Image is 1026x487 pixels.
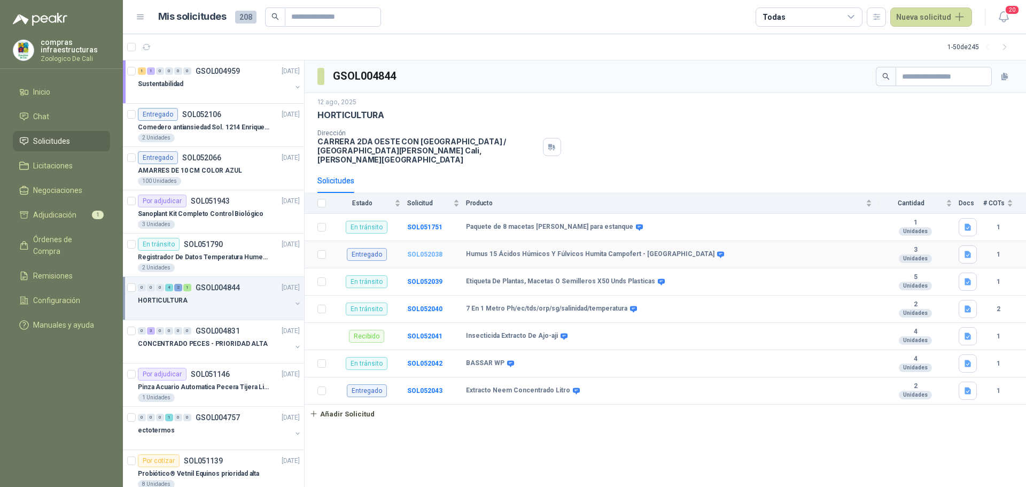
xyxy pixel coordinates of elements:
[13,290,110,311] a: Configuración
[165,284,173,291] div: 4
[165,327,173,335] div: 0
[466,386,570,395] b: Extracto Neem Concentrado Litro
[13,315,110,335] a: Manuales y ayuda
[138,296,188,306] p: HORTICULTURA
[983,304,1013,314] b: 2
[156,414,164,421] div: 0
[33,160,73,172] span: Licitaciones
[174,284,182,291] div: 2
[947,38,1013,56] div: 1 - 50 de 245
[13,131,110,151] a: Solicitudes
[282,456,300,466] p: [DATE]
[138,393,175,402] div: 1 Unidades
[138,339,268,349] p: CONCENTRADO PECES - PRIORIDAD ALTA
[959,193,983,214] th: Docs
[879,328,952,336] b: 4
[305,405,379,423] button: Añadir Solicitud
[123,147,304,190] a: EntregadoSOL052066[DATE] AMARRES DE 10 CM COLOR AZUL100 Unidades
[13,229,110,261] a: Órdenes de Compra
[138,368,186,381] div: Por adjudicar
[407,251,442,258] a: SOL052038
[41,38,110,53] p: compras infraestructuras
[165,414,173,421] div: 1
[899,391,932,399] div: Unidades
[332,199,392,207] span: Estado
[13,180,110,200] a: Negociaciones
[349,330,384,343] div: Recibido
[13,40,34,60] img: Company Logo
[138,454,180,467] div: Por cotizar
[196,414,240,421] p: GSOL004757
[158,9,227,25] h1: Mis solicitudes
[138,122,271,133] p: Comedero antiansiedad Sol. 1214 Enriquecimiento
[33,184,82,196] span: Negociaciones
[123,190,304,234] a: Por adjudicarSOL051943[DATE] Sanoplant Kit Completo Control Biológico3 Unidades
[191,370,230,378] p: SOL051146
[138,166,242,176] p: AMARRES DE 10 CM COLOR AZUL
[138,177,181,185] div: 100 Unidades
[466,277,655,286] b: Etiqueta De Plantas, Macetas O Semilleros X50 Unds Plasticas
[13,266,110,286] a: Remisiones
[317,137,539,164] p: CARRERA 2DA OESTE CON [GEOGRAPHIC_DATA] / [GEOGRAPHIC_DATA][PERSON_NAME] Cali , [PERSON_NAME][GEO...
[138,264,175,272] div: 2 Unidades
[33,234,100,257] span: Órdenes de Compra
[184,241,223,248] p: SOL051790
[983,222,1013,233] b: 1
[346,221,387,234] div: En tránsito
[174,67,182,75] div: 0
[282,413,300,423] p: [DATE]
[174,414,182,421] div: 0
[407,193,466,214] th: Solicitud
[879,382,952,391] b: 2
[156,67,164,75] div: 0
[196,327,240,335] p: GSOL004831
[346,303,387,315] div: En tránsito
[347,248,387,261] div: Entregado
[879,219,952,227] b: 1
[983,199,1005,207] span: # COTs
[183,414,191,421] div: 0
[466,193,879,214] th: Producto
[138,134,175,142] div: 2 Unidades
[282,196,300,206] p: [DATE]
[317,129,539,137] p: Dirección
[407,387,442,395] a: SOL052043
[332,193,407,214] th: Estado
[165,67,173,75] div: 0
[346,357,387,370] div: En tránsito
[174,327,182,335] div: 0
[138,108,178,121] div: Entregado
[138,414,146,421] div: 0
[33,86,50,98] span: Inicio
[138,382,271,392] p: Pinza Acuario Automatica Pecera Tijera Limpiador Alicate
[466,359,504,368] b: BASSAR WP
[13,13,67,26] img: Logo peakr
[123,364,304,407] a: Por adjudicarSOL051146[DATE] Pinza Acuario Automatica Pecera Tijera Limpiador Alicate1 Unidades
[138,238,180,251] div: En tránsito
[407,360,442,367] a: SOL052042
[407,199,451,207] span: Solicitud
[138,220,175,229] div: 3 Unidades
[138,65,302,99] a: 1 1 0 0 0 0 GSOL004959[DATE] Sustentabilidad
[879,355,952,364] b: 4
[138,209,263,219] p: Sanoplant Kit Completo Control Biológico
[466,199,864,207] span: Producto
[147,284,155,291] div: 0
[183,67,191,75] div: 0
[879,300,952,309] b: 2
[138,426,175,436] p: ectotermos
[407,278,442,285] a: SOL052039
[763,11,785,23] div: Todas
[983,193,1026,214] th: # COTs
[983,277,1013,287] b: 1
[184,457,223,465] p: SOL051139
[407,223,442,231] a: SOL051751
[407,333,442,340] a: SOL052041
[33,135,70,147] span: Solicitudes
[156,284,164,291] div: 0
